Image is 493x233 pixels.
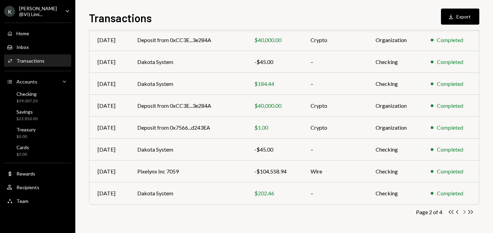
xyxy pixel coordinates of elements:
[367,182,422,204] td: Checking
[416,209,442,215] div: Page 2 of 4
[254,167,294,176] div: -$104,558.94
[4,75,71,88] a: Accounts
[254,36,294,44] div: $40,000.00
[98,145,121,154] div: [DATE]
[4,107,71,123] a: Savings$23,850.00
[4,27,71,39] a: Home
[367,139,422,160] td: Checking
[4,195,71,207] a: Team
[4,6,15,17] div: K
[98,124,121,132] div: [DATE]
[302,29,367,51] td: Crypto
[437,36,463,44] div: Completed
[437,102,463,110] div: Completed
[302,51,367,73] td: –
[129,160,246,182] td: Pixelynx Inc 7059
[16,144,29,150] div: Cards
[4,89,71,105] a: Checking$39,007.20
[16,109,38,115] div: Savings
[441,9,479,25] button: Export
[129,73,246,95] td: Dakota System
[437,58,463,66] div: Completed
[254,145,294,154] div: -$45.00
[4,125,71,141] a: Treasury$0.00
[302,117,367,139] td: Crypto
[4,54,71,67] a: Transactions
[437,167,463,176] div: Completed
[89,11,152,25] h1: Transactions
[16,98,38,104] div: $39,007.20
[98,189,121,197] div: [DATE]
[129,182,246,204] td: Dakota System
[16,30,29,36] div: Home
[129,95,246,117] td: Deposit from 0xCC3E...3e284A
[98,36,121,44] div: [DATE]
[129,139,246,160] td: Dakota System
[437,189,463,197] div: Completed
[129,117,246,139] td: Deposit from 0x7566...d243EA
[16,171,35,177] div: Rewards
[437,80,463,88] div: Completed
[98,102,121,110] div: [DATE]
[254,80,294,88] div: $184.44
[16,44,29,50] div: Inbox
[16,116,38,122] div: $23,850.00
[437,145,463,154] div: Completed
[16,152,29,157] div: $0.00
[98,167,121,176] div: [DATE]
[302,95,367,117] td: Crypto
[16,134,36,140] div: $0.00
[367,29,422,51] td: Organization
[437,124,463,132] div: Completed
[16,198,28,204] div: Team
[302,73,367,95] td: –
[16,79,37,85] div: Accounts
[16,91,38,97] div: Checking
[98,80,121,88] div: [DATE]
[19,5,60,17] div: [PERSON_NAME] (BVI) Limi...
[4,142,71,159] a: Cards$0.00
[367,51,422,73] td: Checking
[254,124,294,132] div: $1.00
[367,95,422,117] td: Organization
[16,184,39,190] div: Recipients
[129,51,246,73] td: Dakota System
[302,182,367,204] td: –
[367,73,422,95] td: Checking
[129,29,246,51] td: Deposit from 0xCC3E...3e284A
[16,58,45,64] div: Transactions
[4,167,71,180] a: Rewards
[254,102,294,110] div: $40,000.00
[254,189,294,197] div: $202.46
[367,160,422,182] td: Checking
[98,58,121,66] div: [DATE]
[16,127,36,132] div: Treasury
[367,117,422,139] td: Organization
[4,41,71,53] a: Inbox
[254,58,294,66] div: -$45.00
[302,139,367,160] td: –
[302,160,367,182] td: Wire
[4,181,71,193] a: Recipients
